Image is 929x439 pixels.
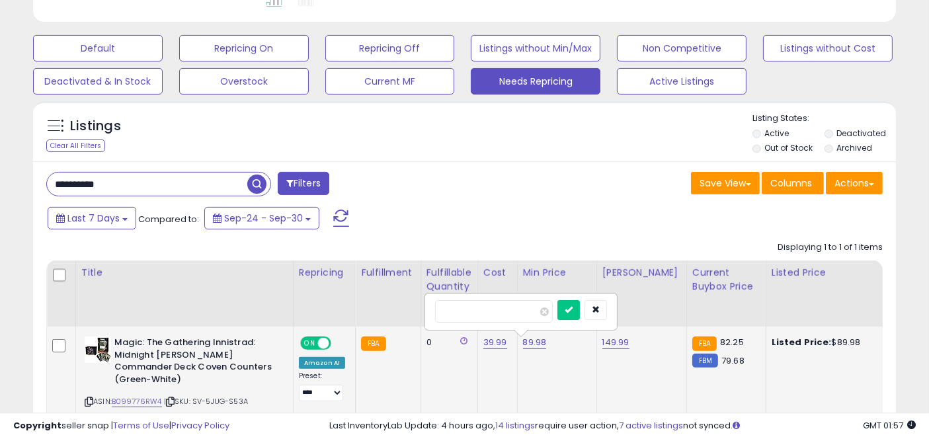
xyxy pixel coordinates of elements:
div: Fulfillment [361,266,415,280]
button: Last 7 Days [48,207,136,229]
a: 89.98 [523,336,547,349]
span: 82.25 [720,336,744,348]
button: Sep-24 - Sep-30 [204,207,319,229]
span: OFF [329,338,350,349]
button: Listings without Min/Max [471,35,600,61]
button: Actions [826,172,883,194]
div: Listed Price [772,266,886,280]
button: Current MF [325,68,455,95]
label: Archived [837,142,873,153]
span: Compared to: [138,213,199,225]
a: 7 active listings [619,419,683,432]
div: Amazon AI [299,357,345,369]
button: Deactivated & In Stock [33,68,163,95]
h5: Listings [70,117,121,136]
span: Last 7 Days [67,212,120,225]
button: Save View [691,172,760,194]
b: Listed Price: [772,336,832,348]
a: B099776RW4 [112,396,162,407]
small: FBA [692,337,717,351]
a: Terms of Use [113,419,169,432]
span: ON [302,338,318,349]
a: 14 listings [495,419,535,432]
div: seller snap | | [13,420,229,432]
button: Filters [278,172,329,195]
div: Current Buybox Price [692,266,760,294]
img: 51-EXC8fPKL._SL40_.jpg [85,337,111,363]
small: FBM [692,354,718,368]
label: Active [765,128,789,139]
a: 39.99 [483,336,507,349]
div: Min Price [523,266,591,280]
div: [PERSON_NAME] [602,266,681,280]
b: Magic: The Gathering Innistrad: Midnight [PERSON_NAME] Commander Deck Coven Counters (Green-White) [114,337,275,389]
div: Repricing [299,266,350,280]
button: Overstock [179,68,309,95]
span: Columns [770,177,812,190]
button: Listings without Cost [763,35,893,61]
button: Active Listings [617,68,747,95]
button: Repricing On [179,35,309,61]
div: Clear All Filters [46,140,105,152]
button: Repricing Off [325,35,455,61]
small: FBA [361,337,385,351]
span: Sep-24 - Sep-30 [224,212,303,225]
div: Last InventoryLab Update: 4 hours ago, require user action, not synced. [329,420,916,432]
a: 149.99 [602,336,629,349]
a: Privacy Policy [171,419,229,432]
span: 2025-10-10 01:57 GMT [863,419,916,432]
div: Displaying 1 to 1 of 1 items [778,241,883,254]
p: Listing States: [752,112,896,125]
button: Non Competitive [617,35,747,61]
label: Out of Stock [765,142,813,153]
div: $89.98 [772,337,881,348]
label: Deactivated [837,128,887,139]
span: | SKU: SV-5JUG-S53A [164,396,248,407]
div: Title [81,266,288,280]
button: Columns [762,172,824,194]
strong: Copyright [13,419,61,432]
button: Needs Repricing [471,68,600,95]
div: 0 [426,337,467,348]
button: Default [33,35,163,61]
span: 79.68 [721,354,745,367]
div: Cost [483,266,512,280]
div: Fulfillable Quantity [426,266,472,294]
div: Preset: [299,372,345,401]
